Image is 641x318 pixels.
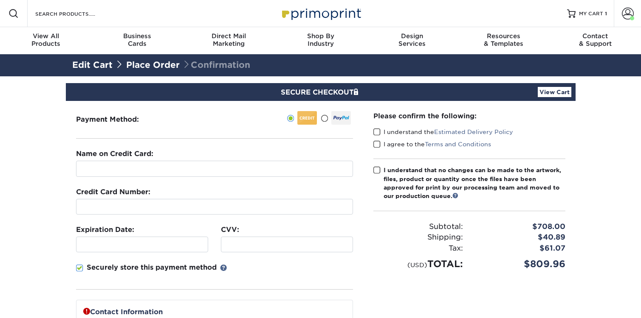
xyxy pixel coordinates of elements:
div: $61.07 [469,243,572,254]
input: SEARCH PRODUCTS..... [34,8,117,19]
iframe: Secure payment input frame [225,240,349,248]
div: $40.89 [469,232,572,243]
a: DesignServices [366,27,458,54]
a: BusinessCards [92,27,184,54]
a: Shop ByIndustry [275,27,367,54]
h3: Payment Method: [76,115,160,123]
div: Industry [275,32,367,47]
a: Edit Cart [72,60,113,70]
div: Tax: [367,243,469,254]
div: Subtotal: [367,221,469,232]
img: Primoprint [278,4,363,22]
p: Contact Information [83,307,346,317]
span: MY CART [579,10,603,17]
span: Shop By [275,32,367,40]
a: Contact& Support [549,27,641,54]
span: Resources [458,32,550,40]
div: $708.00 [469,221,572,232]
div: & Support [549,32,641,47]
div: Shipping: [367,232,469,243]
span: Direct Mail [183,32,275,40]
span: Design [366,32,458,40]
a: Place Order [126,60,180,70]
a: Direct MailMarketing [183,27,275,54]
a: Resources& Templates [458,27,550,54]
label: CVV: [221,225,239,235]
label: Credit Card Number: [76,187,150,197]
span: Confirmation [182,60,250,70]
label: I understand the [373,128,513,136]
a: View Cart [538,87,571,97]
div: I understand that no changes can be made to the artwork, files, product or quantity once the file... [384,166,565,201]
div: Please confirm the following: [373,111,565,121]
small: (USD) [407,261,427,268]
div: $809.96 [469,257,572,271]
span: Contact [549,32,641,40]
label: I agree to the [373,140,491,148]
div: & Templates [458,32,550,47]
label: Name on Credit Card: [76,149,153,159]
input: First & Last Name [76,161,353,177]
iframe: Secure payment input frame [80,203,349,211]
div: Cards [92,32,184,47]
span: SECURE CHECKOUT [281,88,361,96]
div: Marketing [183,32,275,47]
p: Securely store this payment method [87,262,217,273]
div: Services [366,32,458,47]
span: 1 [605,11,607,17]
a: Terms and Conditions [425,141,491,148]
div: TOTAL: [367,257,469,271]
span: Business [92,32,184,40]
label: Expiration Date: [76,225,134,235]
a: Estimated Delivery Policy [434,128,513,135]
iframe: Secure payment input frame [80,240,204,248]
